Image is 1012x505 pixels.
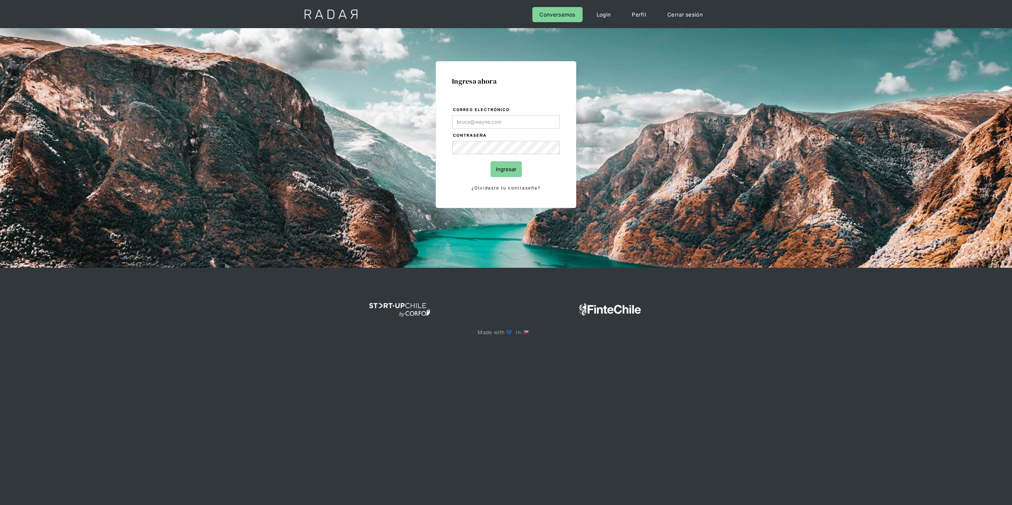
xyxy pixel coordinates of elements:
[625,7,653,22] a: Perfil
[590,7,618,22] a: Login
[453,132,560,139] label: Contraseña
[452,184,560,192] a: ¿Olvidaste tu contraseña?
[478,328,534,337] p: Made with 💙 in 🇨🇱
[452,77,560,85] h1: Ingresa ahora
[453,106,560,114] label: Correo electrónico
[660,7,710,22] a: Cerrar sesión
[452,106,560,192] form: Login Form
[491,161,522,177] input: Ingresar
[532,7,582,22] a: Conversemos
[452,115,560,129] input: bruce@wayne.com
